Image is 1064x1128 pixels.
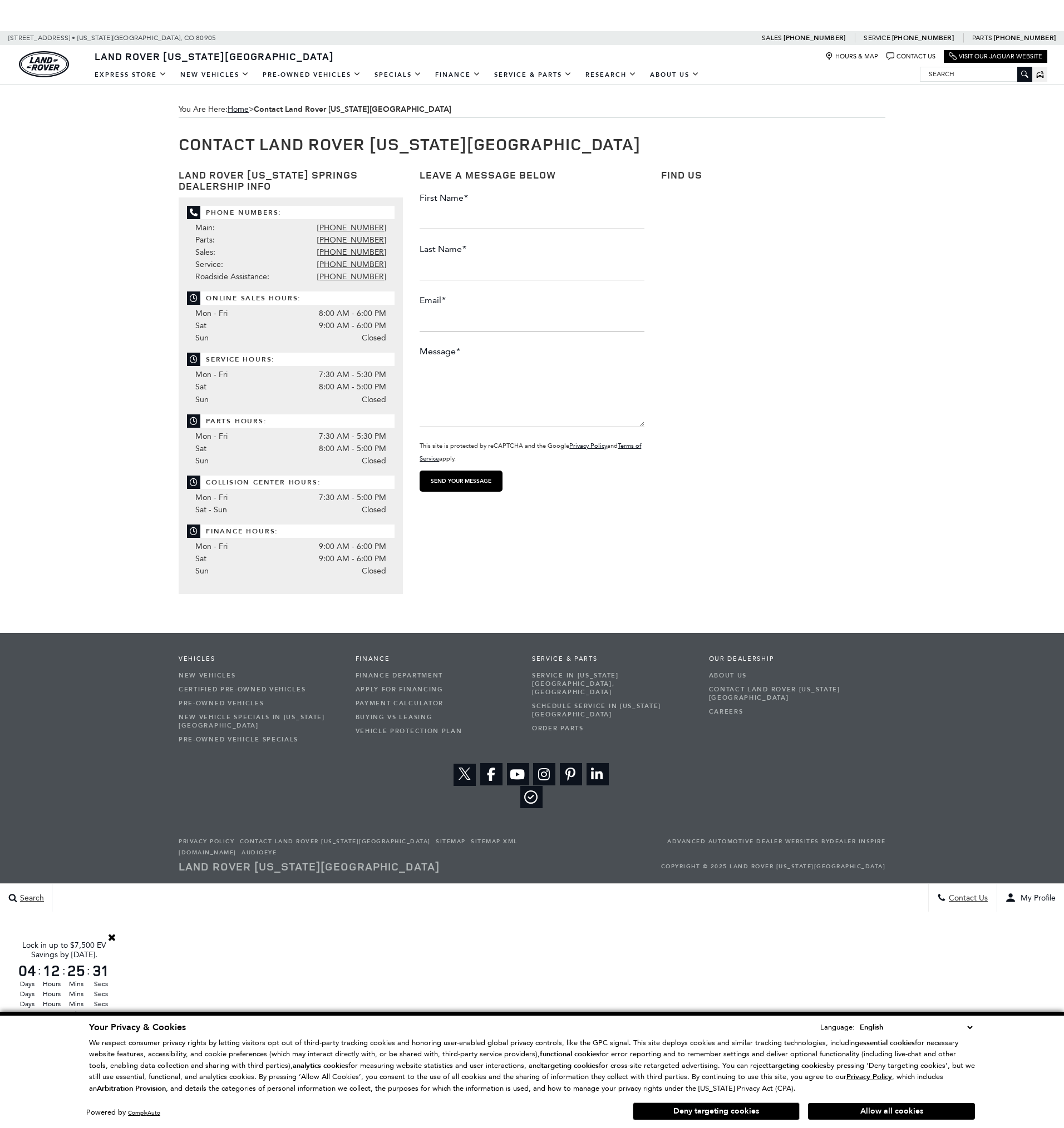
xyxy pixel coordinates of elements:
a: Close [107,932,117,942]
a: Hours & Map [825,52,878,61]
a: Service & Parts [487,65,579,85]
a: [PHONE_NUMBER] [317,272,386,281]
a: Contact Us [886,52,935,61]
a: AudioEye [242,849,277,857]
span: Sat [195,382,206,392]
a: Sitemap XML [471,838,518,845]
span: Sat [195,321,206,330]
a: Specials [368,65,428,85]
a: About Us [643,65,706,85]
span: 8:00 AM - 5:00 PM [319,381,386,393]
a: Finance [428,65,487,85]
a: EXPRESS STORE [88,65,174,85]
span: My Profile [1016,893,1056,903]
label: Email [420,294,446,306]
a: New Vehicles [179,669,339,682]
span: Sun [195,456,209,466]
a: About Us [709,669,869,682]
button: Deny targeting cookies [633,1102,800,1120]
span: Mon - Fri [195,493,228,502]
a: [PHONE_NUMBER] [994,33,1056,42]
span: Lock in up to $7,500 EV Savings by [DATE]. [22,941,106,959]
span: Mins [66,979,87,989]
span: 7:30 AM - 5:30 PM [319,431,386,443]
h3: Land Rover [US_STATE] Springs Dealership Info [179,170,403,192]
strong: Arbitration Provision [97,1084,166,1094]
a: Schedule Service in [US_STATE][GEOGRAPHIC_DATA] [532,699,692,721]
iframe: Dealer location map [661,186,885,406]
span: 31 [90,963,111,978]
span: Mon - Fri [195,309,228,318]
span: [STREET_ADDRESS] • [8,31,76,45]
span: Sat - Sun [195,505,227,514]
span: Hours [41,999,62,1009]
a: Land Rover [US_STATE][GEOGRAPHIC_DATA] [179,859,440,874]
input: Send your message [420,471,503,492]
a: New Vehicle Specials in [US_STATE][GEOGRAPHIC_DATA] [179,710,339,733]
a: Apply for Financing [356,682,516,696]
span: Service [864,34,890,42]
span: Your Privacy & Cookies [89,1021,186,1033]
span: Vehicles [179,655,339,663]
span: Hours [41,979,62,989]
a: [PHONE_NUMBER] [317,260,386,269]
span: Closed [362,332,386,344]
span: Roadside Assistance: [195,272,269,281]
a: Home [228,105,249,114]
span: 9:00 AM - 6:00 PM [319,553,386,565]
img: Land Rover [19,51,69,77]
strong: Contact Land Rover [US_STATE][GEOGRAPHIC_DATA] [254,104,451,115]
span: Parts: [195,235,215,245]
strong: analytics cookies [293,1061,348,1071]
strong: targeting cookies [541,1061,599,1071]
a: Privacy Policy [569,442,607,449]
span: Sun [195,566,209,576]
input: Search [920,67,1032,81]
span: Sat [195,554,206,563]
span: > [228,105,451,114]
a: Dealer Inspire [830,838,885,845]
a: Land Rover [US_STATE][GEOGRAPHIC_DATA] [88,50,341,63]
span: 04 [17,963,38,978]
a: Certified Pre-Owned Vehicles [179,682,339,696]
a: Open Facebook in a new window [480,763,503,785]
span: Days [17,989,38,999]
a: Careers [709,705,869,719]
a: [PHONE_NUMBER] [317,248,386,257]
div: Breadcrumbs [179,101,885,118]
span: Service & Parts [532,655,692,663]
span: Advanced Automotive Dealer Websites by [667,836,885,847]
span: 7:30 AM - 5:00 PM [319,492,386,504]
a: Open Linkedin in a new window [587,763,609,785]
span: Days [17,999,38,1009]
a: Open Instagram in a new window [533,763,555,785]
a: Pre-Owned Vehicles [256,65,368,85]
a: [DOMAIN_NAME] [179,849,237,857]
a: Visit Our Jaguar Website [949,52,1042,61]
span: Collision Center Hours: [187,476,395,489]
span: 8:00 AM - 6:00 PM [319,308,386,320]
span: 9:00 AM - 6:00 PM [319,320,386,332]
span: Days [17,979,38,989]
span: Mins [66,1009,87,1019]
div: Powered by [86,1109,160,1116]
span: Secs [90,999,111,1009]
span: : [38,962,41,979]
a: Pre-Owned Vehicles [179,696,339,710]
strong: targeting cookies [769,1061,826,1071]
a: [PHONE_NUMBER] [317,235,386,245]
span: : [87,962,90,979]
a: [PHONE_NUMBER] [784,33,845,42]
span: CO [184,31,194,45]
a: Payment Calculator [356,696,516,710]
div: Language: [820,1023,855,1031]
span: Parts [972,34,992,42]
span: 9:00 AM - 6:00 PM [319,541,386,553]
span: Main: [195,223,215,232]
span: Days [17,1009,38,1019]
span: Mon - Fri [195,542,228,551]
span: Hours [41,1009,62,1019]
a: Vehicle Protection Plan [356,724,516,738]
label: Last Name [420,243,466,255]
span: : [62,962,66,979]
